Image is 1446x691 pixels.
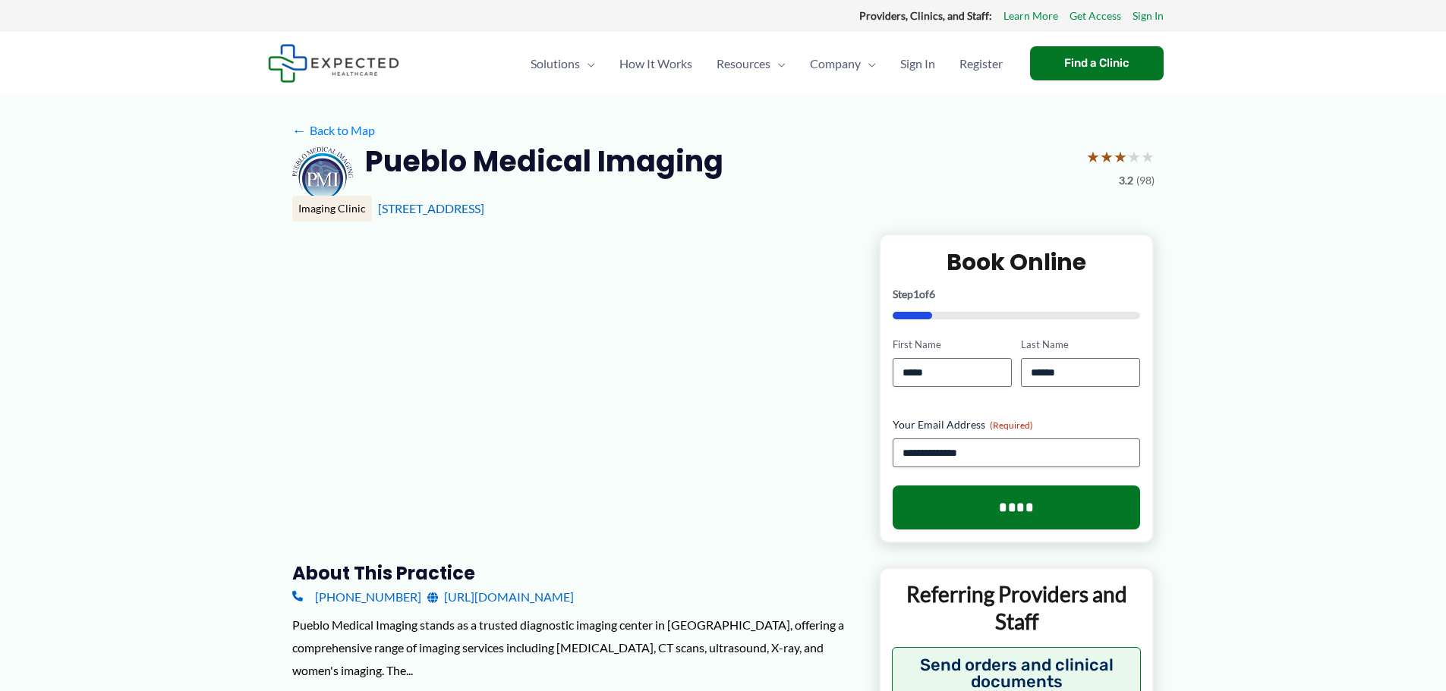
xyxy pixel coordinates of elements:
[893,338,1012,352] label: First Name
[798,37,888,90] a: CompanyMenu Toggle
[1141,143,1155,171] span: ★
[1021,338,1140,352] label: Last Name
[913,287,919,300] span: 1
[292,196,372,221] div: Imaging Clinic
[861,37,876,90] span: Menu Toggle
[607,37,704,90] a: How It Works
[365,143,723,180] h2: Pueblo Medical Imaging
[1030,46,1164,80] a: Find a Clinic
[292,561,855,585] h3: About this practice
[770,37,786,90] span: Menu Toggle
[1086,143,1100,171] span: ★
[518,37,607,90] a: SolutionsMenu Toggle
[929,287,935,300] span: 6
[1136,171,1155,190] span: (98)
[947,37,1015,90] a: Register
[717,37,770,90] span: Resources
[378,201,484,215] a: [STREET_ADDRESS]
[427,586,574,608] a: [URL][DOMAIN_NAME]
[893,289,1141,300] p: Step of
[292,123,307,137] span: ←
[1003,6,1058,26] a: Learn More
[900,37,935,90] span: Sign In
[1133,6,1164,26] a: Sign In
[704,37,798,90] a: ResourcesMenu Toggle
[580,37,595,90] span: Menu Toggle
[1127,143,1141,171] span: ★
[1114,143,1127,171] span: ★
[531,37,580,90] span: Solutions
[990,419,1033,431] span: (Required)
[888,37,947,90] a: Sign In
[892,580,1142,636] p: Referring Providers and Staff
[810,37,861,90] span: Company
[292,586,421,608] a: [PHONE_NUMBER]
[893,417,1141,432] label: Your Email Address
[518,37,1015,90] nav: Primary Site Navigation
[959,37,1003,90] span: Register
[893,247,1141,277] h2: Book Online
[268,44,399,83] img: Expected Healthcare Logo - side, dark font, small
[619,37,692,90] span: How It Works
[859,9,992,22] strong: Providers, Clinics, and Staff:
[292,119,375,142] a: ←Back to Map
[1100,143,1114,171] span: ★
[292,614,855,681] div: Pueblo Medical Imaging stands as a trusted diagnostic imaging center in [GEOGRAPHIC_DATA], offeri...
[1119,171,1133,190] span: 3.2
[1070,6,1121,26] a: Get Access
